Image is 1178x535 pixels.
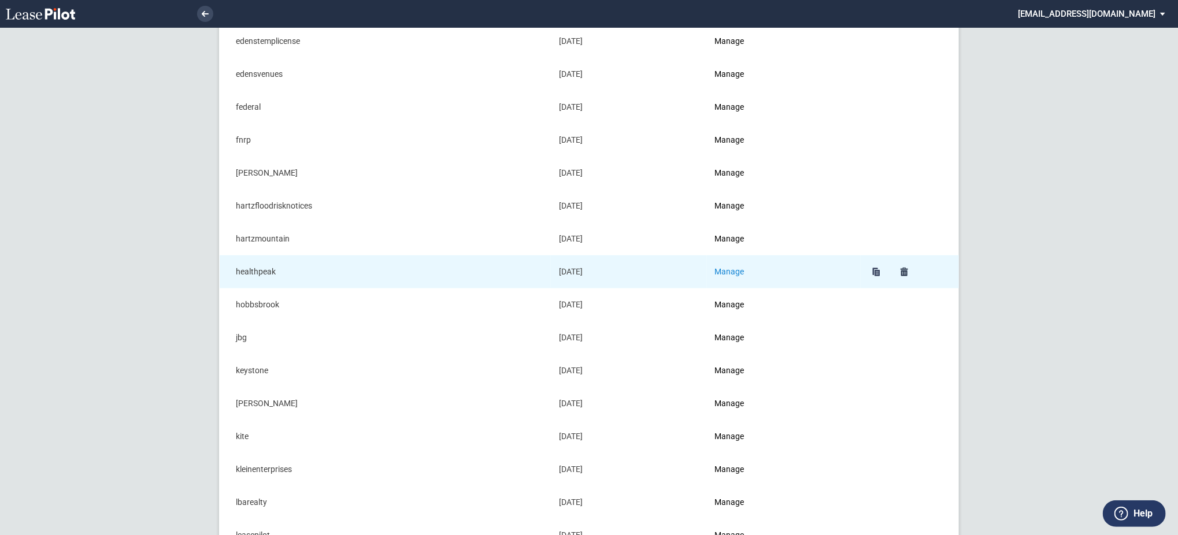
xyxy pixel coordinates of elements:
[220,190,551,222] td: hartzfloodrisknotices
[715,168,744,177] a: Manage
[220,321,551,354] td: jbg
[220,354,551,387] td: keystone
[551,157,706,190] td: [DATE]
[551,453,706,486] td: [DATE]
[715,399,744,408] a: Manage
[551,321,706,354] td: [DATE]
[551,91,706,124] td: [DATE]
[220,58,551,91] td: edensvenues
[715,497,744,507] a: Manage
[551,486,706,519] td: [DATE]
[220,387,551,420] td: [PERSON_NAME]
[715,234,744,243] a: Manage
[1133,506,1153,521] label: Help
[715,465,744,474] a: Manage
[551,25,706,58] td: [DATE]
[715,300,744,309] a: Manage
[715,366,744,375] a: Manage
[551,222,706,255] td: [DATE]
[715,36,744,46] a: Manage
[220,124,551,157] td: fnrp
[715,135,744,144] a: Manage
[220,25,551,58] td: edenstemplicense
[551,190,706,222] td: [DATE]
[715,333,744,342] a: Manage
[220,453,551,486] td: kleinenterprises
[551,387,706,420] td: [DATE]
[551,420,706,453] td: [DATE]
[715,102,744,112] a: Manage
[551,255,706,288] td: [DATE]
[869,264,885,280] a: Duplicate healthpeak
[715,69,744,79] a: Manage
[220,486,551,519] td: lbarealty
[715,267,744,276] a: Manage
[551,58,706,91] td: [DATE]
[220,420,551,453] td: kite
[715,432,744,441] a: Manage
[551,354,706,387] td: [DATE]
[715,201,744,210] a: Manage
[220,288,551,321] td: hobbsbrook
[1103,500,1166,527] button: Help
[220,157,551,190] td: [PERSON_NAME]
[220,222,551,255] td: hartzmountain
[897,264,913,280] a: Delete healthpeak
[551,288,706,321] td: [DATE]
[551,124,706,157] td: [DATE]
[220,255,551,288] td: healthpeak
[220,91,551,124] td: federal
